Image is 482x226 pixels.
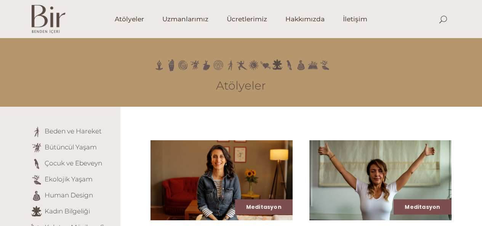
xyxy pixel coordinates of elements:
[343,15,367,24] span: İletişim
[162,15,208,24] span: Uzmanlarımız
[45,143,97,151] a: Bütüncül Yaşam
[285,15,325,24] span: Hakkımızda
[45,175,93,183] a: Ekolojik Yaşam
[45,127,102,135] a: Beden ve Hareket
[45,207,90,215] a: Kadın Bilgeliği
[45,159,102,167] a: Çocuk ve Ebeveyn
[405,203,440,211] a: Meditasyon
[45,191,93,199] a: Human Design
[246,203,282,211] a: Meditasyon
[115,15,144,24] span: Atölyeler
[227,15,267,24] span: Ücretlerimiz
